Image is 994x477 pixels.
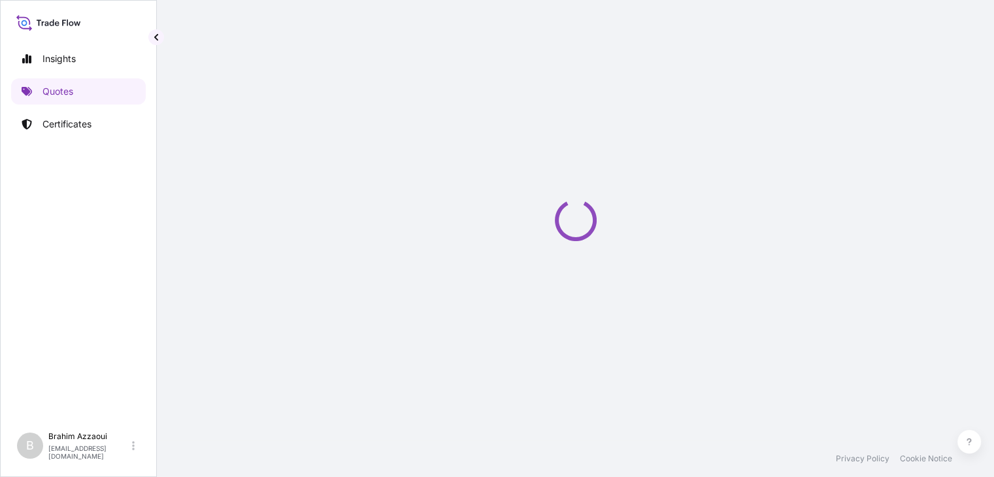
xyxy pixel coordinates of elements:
p: Insights [42,52,76,65]
span: B [26,439,34,452]
p: [EMAIL_ADDRESS][DOMAIN_NAME] [48,444,129,460]
p: Quotes [42,85,73,98]
a: Insights [11,46,146,72]
a: Privacy Policy [836,453,889,464]
p: Brahim Azzaoui [48,431,129,442]
a: Quotes [11,78,146,105]
a: Certificates [11,111,146,137]
a: Cookie Notice [900,453,952,464]
p: Certificates [42,118,91,131]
